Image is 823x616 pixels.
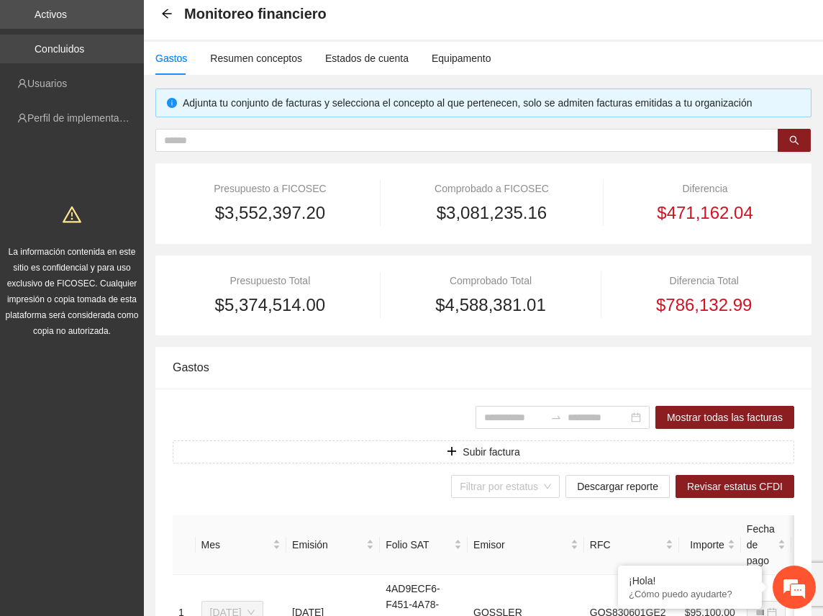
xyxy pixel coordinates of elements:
span: Fecha de pago [747,521,775,569]
span: Revisar estatus CFDI [687,479,783,494]
span: Emisión [292,537,363,553]
div: Equipamento [432,50,491,66]
button: Mostrar todas las facturas [655,406,794,429]
th: Emisor [468,515,584,575]
th: RFC [584,515,679,575]
span: RFC [590,537,663,553]
span: $3,081,235.16 [437,199,547,227]
button: plusSubir factura [173,440,794,463]
div: Chatee con nosotros ahora [75,73,242,92]
div: Adjunta tu conjunto de facturas y selecciona el concepto al que pertenecen, solo se admiten factu... [183,95,800,111]
span: plus [447,446,457,458]
span: info-circle [167,98,177,108]
span: to [550,412,562,423]
span: $786,132.99 [656,291,752,319]
span: swap-right [550,412,562,423]
span: Folio SAT [386,537,451,553]
a: Concluidos [35,43,84,55]
a: Perfil de implementadora [27,112,140,124]
div: Estados de cuenta [325,50,409,66]
a: Activos [35,9,67,20]
div: ¡Hola! [629,575,751,586]
div: Diferencia [616,181,794,196]
span: Importe [685,537,724,553]
span: Monitoreo financiero [184,2,327,25]
th: Mes [196,515,287,575]
span: $5,374,514.00 [215,291,325,319]
div: Gastos [173,347,794,388]
div: Diferencia Total [614,273,794,289]
span: Descargar reporte [577,479,658,494]
span: Estamos en línea. [83,192,199,338]
th: Fecha de pago [741,515,791,575]
span: Subir factura [463,444,519,460]
div: Minimizar ventana de chat en vivo [236,7,270,42]
span: Mes [201,537,270,553]
div: Comprobado a FICOSEC [394,181,590,196]
span: warning [63,205,81,224]
div: Comprobado Total [394,273,588,289]
div: Resumen conceptos [210,50,302,66]
th: Emisión [286,515,380,575]
a: Usuarios [27,78,67,89]
span: $4,588,381.01 [435,291,545,319]
span: search [789,135,799,147]
span: $3,552,397.20 [215,199,325,227]
th: Folio SAT [380,515,468,575]
p: ¿Cómo puedo ayudarte? [629,589,751,599]
span: arrow-left [161,8,173,19]
button: Descargar reporte [565,475,670,498]
div: Presupuesto Total [173,273,368,289]
textarea: Escriba su mensaje y pulse “Intro” [7,393,274,443]
div: Back [161,8,173,20]
span: Mostrar todas las facturas [667,409,783,425]
button: search [778,129,811,152]
span: $471,162.04 [657,199,752,227]
span: Emisor [473,537,568,553]
button: Revisar estatus CFDI [676,475,794,498]
div: Presupuesto a FICOSEC [173,181,368,196]
div: Gastos [155,50,187,66]
span: La información contenida en este sitio es confidencial y para uso exclusivo de FICOSEC. Cualquier... [6,247,139,336]
th: Importe [679,515,741,575]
